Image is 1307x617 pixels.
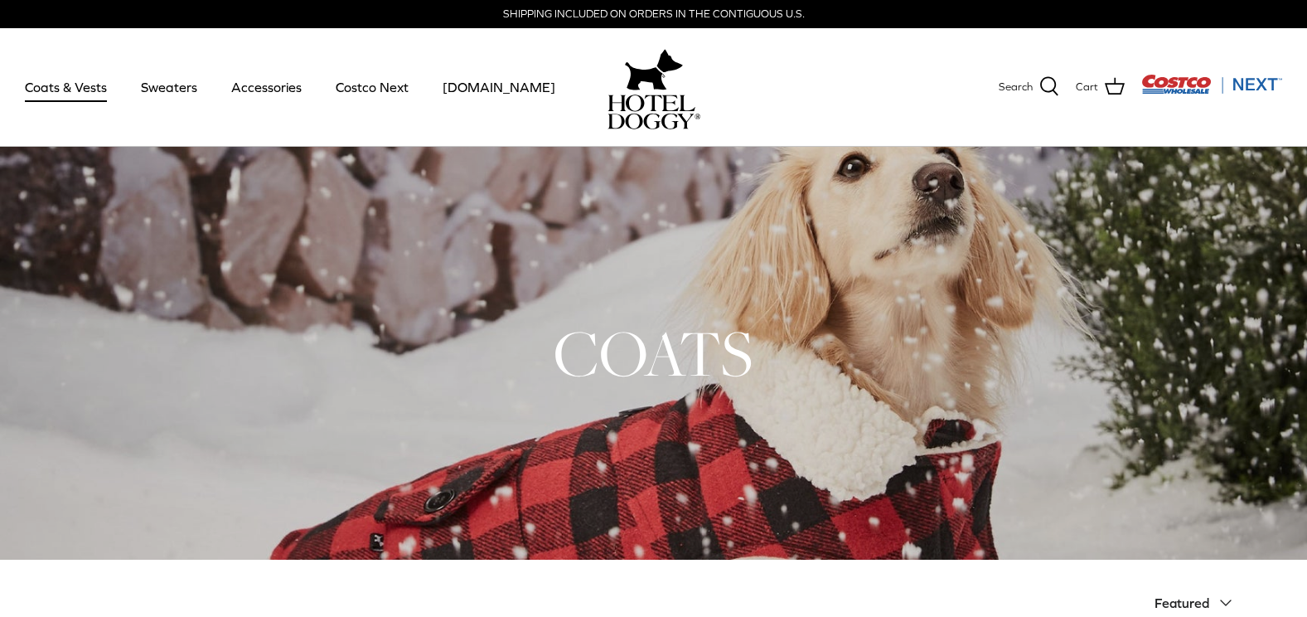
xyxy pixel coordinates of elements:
[1155,595,1209,610] span: Featured
[10,59,122,115] a: Coats & Vests
[1141,74,1282,95] img: Costco Next
[1141,85,1282,97] a: Visit Costco Next
[1076,76,1125,98] a: Cart
[999,76,1059,98] a: Search
[428,59,570,115] a: [DOMAIN_NAME]
[126,59,212,115] a: Sweaters
[1076,79,1098,96] span: Cart
[608,95,700,129] img: hoteldoggycom
[999,79,1033,96] span: Search
[65,313,1242,394] h1: COATS
[608,45,700,129] a: hoteldoggy.com hoteldoggycom
[321,59,424,115] a: Costco Next
[216,59,317,115] a: Accessories
[625,45,683,95] img: hoteldoggy.com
